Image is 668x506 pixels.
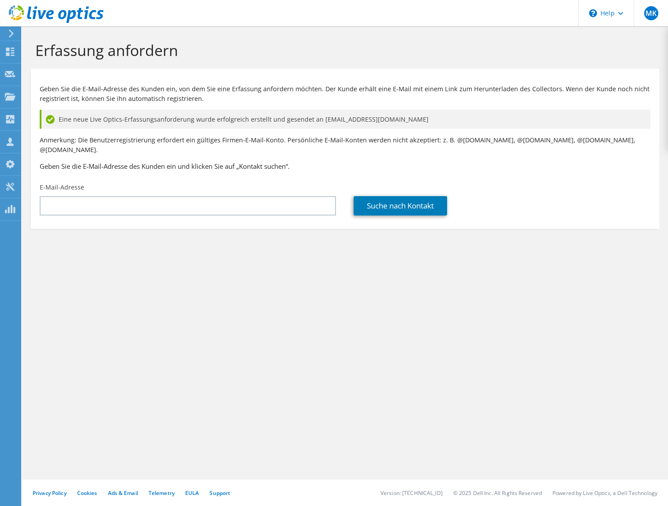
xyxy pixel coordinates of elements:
[644,6,658,20] span: MK
[108,489,138,497] a: Ads & Email
[552,489,657,497] li: Powered by Live Optics, a Dell Technology
[59,115,429,124] span: Eine neue Live Optics-Erfassungsanforderung wurde erfolgreich erstellt und gesendet an [EMAIL_ADD...
[453,489,542,497] li: © 2025 Dell Inc. All Rights Reserved
[35,41,650,60] h1: Erfassung anfordern
[40,84,650,104] p: Geben Sie die E-Mail-Adresse des Kunden ein, von dem Sie eine Erfassung anfordern möchten. Der Ku...
[354,196,447,216] a: Suche nach Kontakt
[40,183,84,192] label: E-Mail-Adresse
[149,489,175,497] a: Telemetry
[209,489,230,497] a: Support
[381,489,443,497] li: Version: [TECHNICAL_ID]
[40,161,650,171] h3: Geben Sie die E-Mail-Adresse des Kunden ein und klicken Sie auf „Kontakt suchen“.
[33,489,67,497] a: Privacy Policy
[589,9,597,17] svg: \n
[40,135,650,155] p: Anmerkung: Die Benutzerregistrierung erfordert ein gültiges Firmen-E-Mail-Konto. Persönliche E-Ma...
[77,489,97,497] a: Cookies
[185,489,199,497] a: EULA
